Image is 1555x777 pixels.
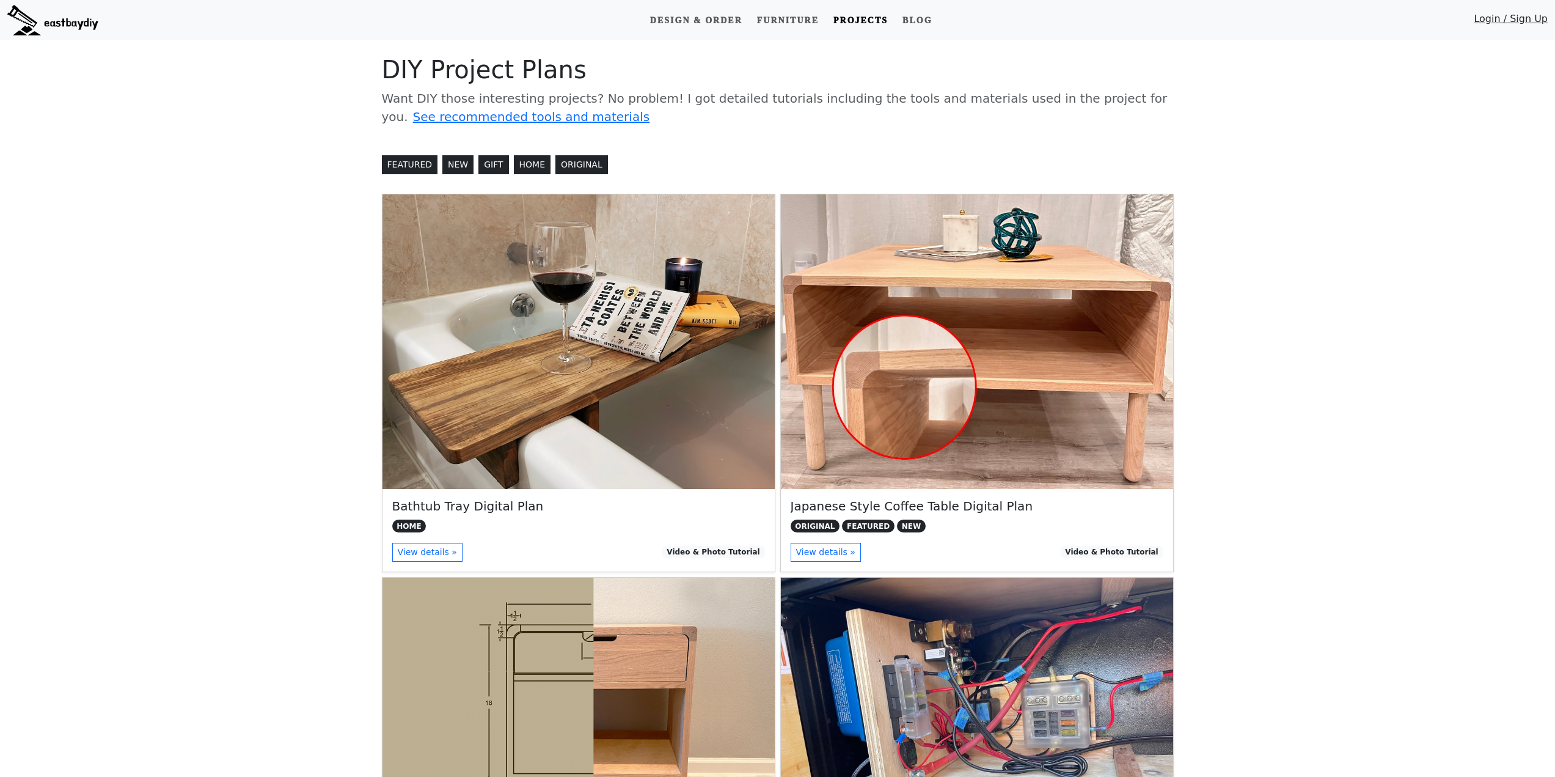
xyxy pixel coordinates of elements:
[382,155,438,174] button: FEATURED
[1474,12,1548,32] a: Login / Sign Up
[555,155,608,174] button: ORIGINAL
[829,9,893,32] a: Projects
[392,543,463,562] a: View details »
[645,9,747,32] a: Design & Order
[791,543,861,562] a: View details »
[478,155,508,174] button: GIFT
[392,520,426,532] span: HOME
[898,9,937,32] a: Blog
[382,55,1174,84] h1: DIY Project Plans
[752,9,824,32] a: Furniture
[442,155,474,174] button: NEW
[7,5,98,35] img: eastbaydiy
[413,109,650,124] a: See recommended tools and materials
[382,89,1174,126] p: Want DIY those interesting projects? No problem! I got detailed tutorials including the tools and...
[781,194,1173,489] img: Japanese Style Coffee Table Digital Plan Cover - Landscape
[662,546,765,558] span: Video & Photo Tutorial
[791,520,840,532] span: ORIGINAL
[514,155,551,174] button: HOME
[897,520,926,532] span: NEW
[842,520,895,532] span: FEATURED
[791,499,1163,514] h5: Japanese Style Coffee Table Digital Plan
[382,194,775,489] img: Bathtub Tray - Landscape
[1061,546,1163,558] span: Video & Photo Tutorial
[392,499,765,514] h5: Bathtub Tray Digital Plan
